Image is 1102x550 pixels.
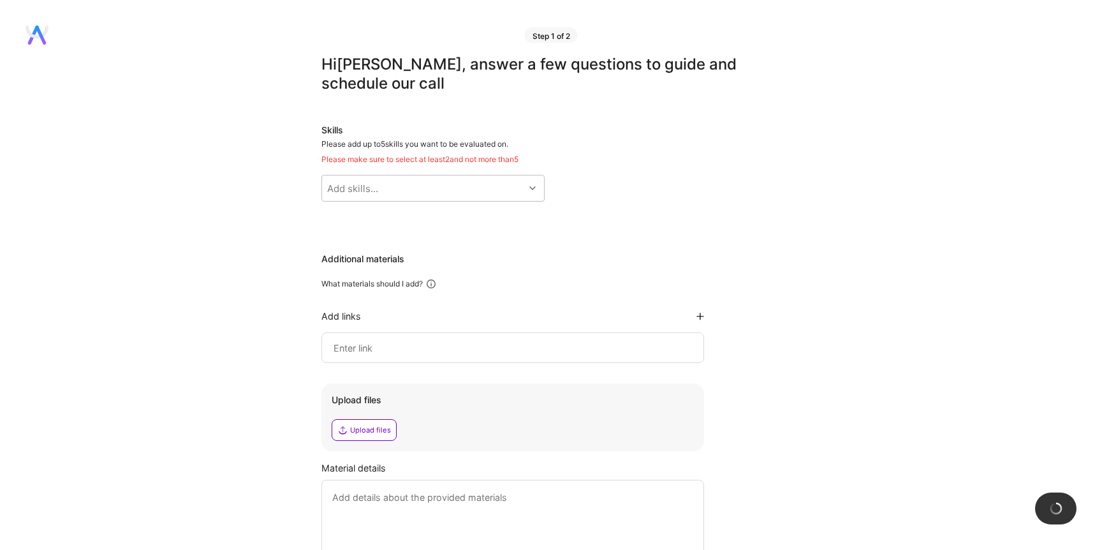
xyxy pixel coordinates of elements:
div: Step 1 of 2 [525,27,578,43]
i: icon Info [425,278,437,290]
i: icon Chevron [529,185,536,191]
div: What materials should I add? [321,279,423,289]
div: Additional materials [321,253,768,265]
div: Skills [321,124,768,137]
div: Material details [321,461,768,475]
img: loading [1049,502,1063,516]
div: Hi [PERSON_NAME] , answer a few questions to guide and schedule our call [321,55,768,93]
div: Add skills... [327,182,378,195]
div: Please make sure to select at least 2 and not more than 5 [321,154,768,165]
div: Upload files [332,394,694,406]
input: Enter link [332,340,693,355]
div: Upload files [350,425,391,435]
div: Please add up to 5 skills you want to be evaluated on. [321,139,768,165]
i: icon PlusBlackFlat [696,313,704,320]
i: icon Upload2 [337,425,348,435]
div: Add links [321,310,361,322]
